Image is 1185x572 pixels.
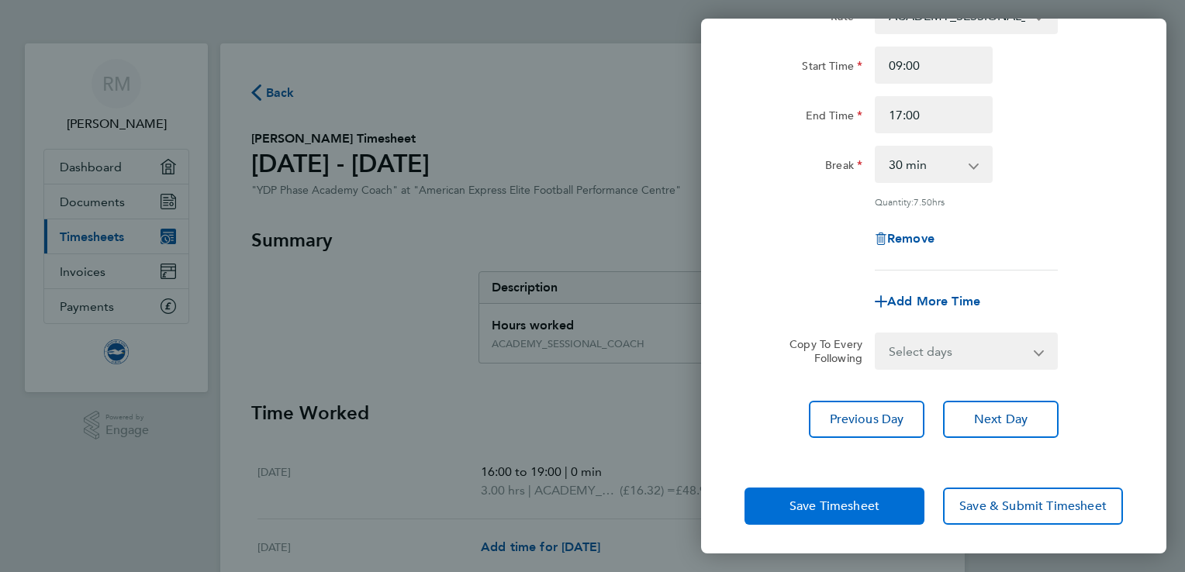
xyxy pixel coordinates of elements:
[887,294,980,308] span: Add More Time
[831,9,862,28] label: Rate
[789,498,879,514] span: Save Timesheet
[777,337,862,365] label: Copy To Every Following
[943,401,1059,438] button: Next Day
[875,295,980,308] button: Add More Time
[875,195,1058,208] div: Quantity: hrs
[825,158,862,177] label: Break
[745,488,924,525] button: Save Timesheet
[943,488,1123,525] button: Save & Submit Timesheet
[809,401,924,438] button: Previous Day
[875,96,993,133] input: E.g. 18:00
[875,47,993,84] input: E.g. 08:00
[974,412,1028,427] span: Next Day
[959,498,1107,514] span: Save & Submit Timesheet
[806,109,862,127] label: End Time
[914,195,932,208] span: 7.50
[830,412,904,427] span: Previous Day
[887,231,935,246] span: Remove
[875,233,935,245] button: Remove
[802,59,862,78] label: Start Time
